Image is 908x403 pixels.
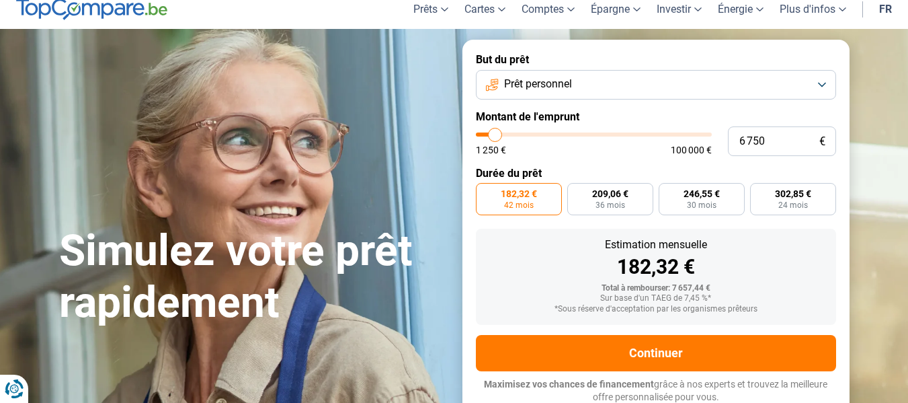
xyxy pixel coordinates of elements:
[592,189,628,198] span: 209,06 €
[671,145,712,155] span: 100 000 €
[476,335,836,371] button: Continuer
[775,189,811,198] span: 302,85 €
[487,284,825,293] div: Total à rembourser: 7 657,44 €
[504,77,572,91] span: Prêt personnel
[476,167,836,180] label: Durée du prêt
[501,189,537,198] span: 182,32 €
[476,110,836,123] label: Montant de l'emprunt
[819,136,825,147] span: €
[487,257,825,277] div: 182,32 €
[687,201,716,209] span: 30 mois
[476,70,836,100] button: Prêt personnel
[487,240,825,250] div: Estimation mensuelle
[476,145,506,155] span: 1 250 €
[595,201,625,209] span: 36 mois
[476,53,836,66] label: But du prêt
[487,305,825,314] div: *Sous réserve d'acceptation par les organismes prêteurs
[487,294,825,303] div: Sur base d'un TAEG de 7,45 %*
[484,379,654,390] span: Maximisez vos chances de financement
[59,225,446,329] h1: Simulez votre prêt rapidement
[504,201,534,209] span: 42 mois
[684,189,720,198] span: 246,55 €
[778,201,808,209] span: 24 mois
